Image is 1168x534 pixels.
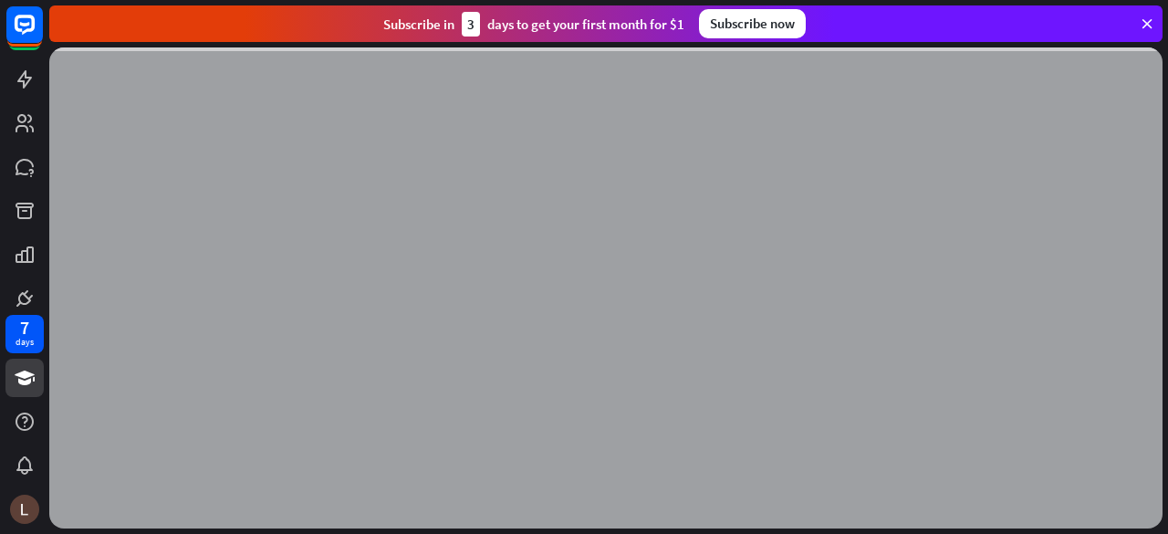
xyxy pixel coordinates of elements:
div: Subscribe in days to get your first month for $1 [383,12,684,37]
a: 7 days [5,315,44,353]
div: 3 [462,12,480,37]
div: days [16,336,34,349]
div: 7 [20,319,29,336]
div: Subscribe now [699,9,806,38]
